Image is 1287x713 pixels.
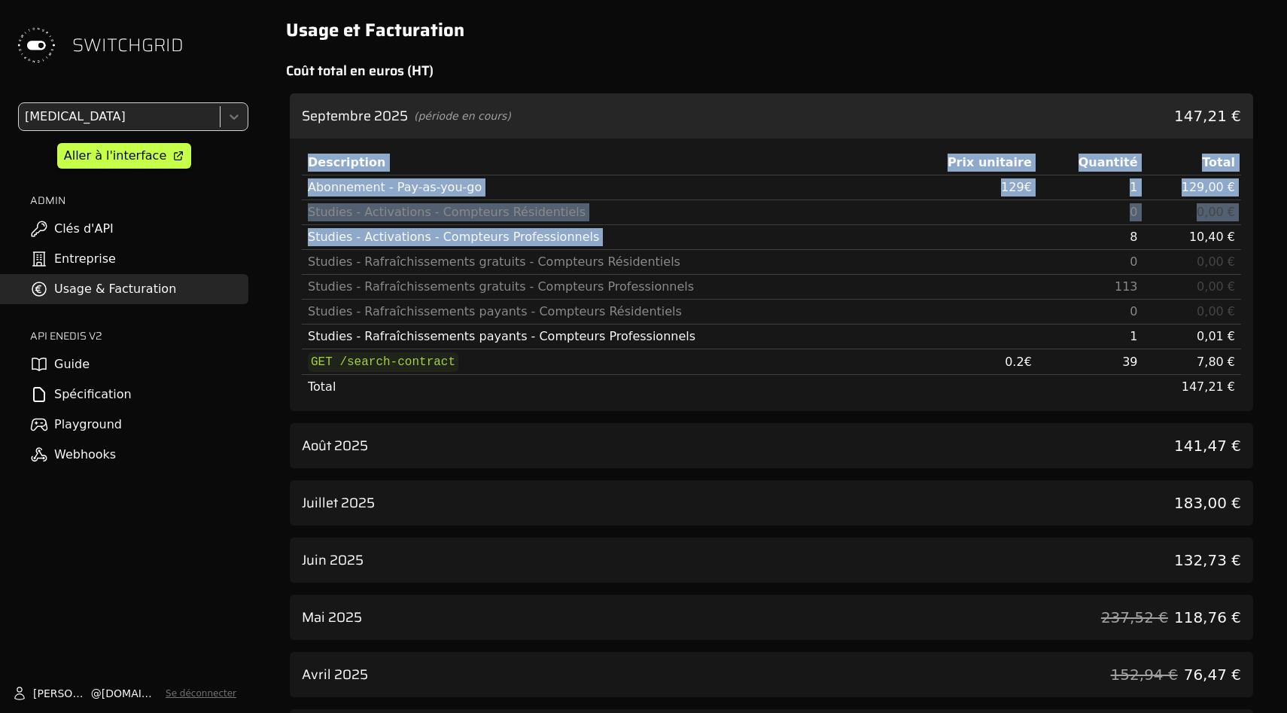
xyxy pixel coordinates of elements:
h3: Août 2025 [302,435,368,456]
span: 152,94 € [1111,664,1178,685]
span: 76,47 € [1184,664,1241,685]
span: 0 [1130,254,1137,269]
span: 129 € [1001,180,1032,194]
span: [PERSON_NAME] [33,686,91,701]
div: voir les détails [290,538,1253,583]
h2: Coût total en euros (HT) [286,60,1257,81]
h3: Avril 2025 [302,664,368,685]
div: Studies - Activations - Compteurs Résidentiels [308,203,889,221]
h3: Juillet 2025 [302,492,375,513]
span: 132,73 € [1174,550,1241,571]
div: Prix unitaire [901,154,1032,172]
div: Total [1150,154,1236,172]
div: voir les détails [290,423,1253,468]
button: Se déconnecter [166,687,236,699]
span: 7,80 € [1197,355,1235,369]
span: 0,00 € [1197,205,1235,219]
span: 10,40 € [1189,230,1235,244]
span: 129,00 € [1182,180,1235,194]
span: 147,21 € [1174,105,1241,126]
h2: ADMIN [30,193,248,208]
div: Studies - Rafraîchissements gratuits - Compteurs Professionnels [308,278,889,296]
span: 0,00 € [1197,279,1235,294]
span: 0,00 € [1197,254,1235,269]
span: 113 [1115,279,1138,294]
span: SWITCHGRID [72,33,184,57]
span: 183,00 € [1174,492,1241,513]
span: 0,01 € [1197,329,1235,343]
div: Studies - Activations - Compteurs Professionnels [308,228,889,246]
div: voir les détails [290,595,1253,640]
span: 8 [1130,230,1137,244]
span: 141,47 € [1174,435,1241,456]
div: Description [308,154,889,172]
span: 0,00 € [1197,304,1235,318]
h1: Usage et Facturation [286,18,1257,42]
div: Aller à l'interface [64,147,166,165]
div: voir les détails [290,480,1253,526]
h2: API ENEDIS v2 [30,328,248,343]
span: 118,76 € [1174,607,1241,628]
span: 0.2 € [1005,355,1032,369]
span: 237,52 € [1101,607,1168,628]
span: @ [91,686,102,701]
span: 39 [1122,355,1137,369]
div: Studies - Rafraîchissements gratuits - Compteurs Résidentiels [308,253,889,271]
div: Abonnement - Pay-as-you-go [308,178,889,197]
span: 147,21 € [1182,379,1235,394]
span: 1 [1130,180,1137,194]
div: voir les détails [290,652,1253,697]
div: Studies - Rafraîchissements payants - Compteurs Résidentiels [308,303,889,321]
span: 0 [1130,304,1137,318]
span: (période en cours) [414,108,511,123]
a: Aller à l'interface [57,143,191,169]
div: Studies - Rafraîchissements payants - Compteurs Professionnels [308,328,889,346]
span: Total [308,379,336,394]
h3: Juin 2025 [302,550,364,571]
span: 1 [1130,329,1137,343]
h3: Septembre 2025 [302,105,408,126]
img: Switchgrid Logo [12,21,60,69]
div: Quantité [1044,154,1138,172]
code: GET /search-contract [308,352,458,372]
span: 0 [1130,205,1137,219]
h3: Mai 2025 [302,607,362,628]
span: [DOMAIN_NAME] [102,686,160,701]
